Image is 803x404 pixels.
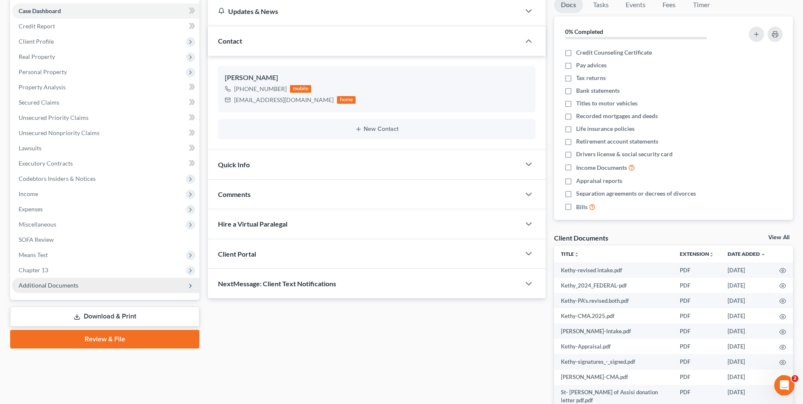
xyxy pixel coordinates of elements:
span: Separation agreements or decrees of divorces [576,189,696,198]
span: Case Dashboard [19,7,61,14]
span: Credit Report [19,22,55,30]
td: PDF [673,278,721,293]
a: View All [768,235,789,241]
td: PDF [673,324,721,339]
span: Income Documents [576,163,627,172]
span: NextMessage: Client Text Notifications [218,279,336,288]
span: Contact [218,37,242,45]
div: mobile [290,85,311,93]
a: Review & File [10,330,199,349]
span: SOFA Review [19,236,54,243]
td: [DATE] [721,308,773,324]
i: expand_more [761,252,766,257]
span: Life insurance policies [576,125,635,133]
td: [DATE] [721,354,773,369]
td: [DATE] [721,324,773,339]
span: Bank statements [576,86,620,95]
iframe: Intercom live chat [774,375,795,396]
span: Additional Documents [19,282,78,289]
td: PDF [673,354,721,369]
td: PDF [673,370,721,385]
span: Personal Property [19,68,67,75]
span: Hire a Virtual Paralegal [218,220,287,228]
div: Updates & News [218,7,510,16]
span: Codebtors Insiders & Notices [19,175,96,182]
span: Miscellaneous [19,221,56,228]
span: Pay advices [576,61,607,69]
span: Client Profile [19,38,54,45]
i: unfold_more [709,252,714,257]
span: 2 [792,375,798,382]
a: Secured Claims [12,95,199,110]
a: Unsecured Priority Claims [12,110,199,125]
td: Kethy-Appraisal.pdf [554,339,673,354]
td: Kethy-PA's.revised.both.pdf [554,293,673,308]
a: Extensionunfold_more [680,251,714,257]
div: [PERSON_NAME] [225,73,529,83]
span: Drivers license & social security card [576,150,673,158]
a: Date Added expand_more [728,251,766,257]
span: Appraisal reports [576,177,622,185]
td: [DATE] [721,263,773,278]
a: Credit Report [12,19,199,34]
span: Comments [218,190,251,198]
span: Unsecured Priority Claims [19,114,88,121]
span: Real Property [19,53,55,60]
span: Recorded mortgages and deeds [576,112,658,120]
span: Bills [576,203,588,211]
td: [DATE] [721,370,773,385]
span: Unsecured Nonpriority Claims [19,129,99,136]
span: Tax returns [576,74,606,82]
span: Client Portal [218,250,256,258]
td: [PERSON_NAME]-Intake.pdf [554,324,673,339]
div: home [337,96,356,104]
span: Lawsuits [19,144,41,152]
span: Executory Contracts [19,160,73,167]
td: PDF [673,308,721,324]
span: Credit Counseling Certificate [576,48,652,57]
a: Property Analysis [12,80,199,95]
span: Retirement account statements [576,137,658,146]
a: Unsecured Nonpriority Claims [12,125,199,141]
td: [DATE] [721,339,773,354]
div: [PHONE_NUMBER] [234,85,287,93]
span: Quick Info [218,160,250,169]
span: Chapter 13 [19,266,48,274]
strong: 0% Completed [565,28,603,35]
span: Expenses [19,205,43,213]
span: Secured Claims [19,99,59,106]
div: Client Documents [554,233,608,242]
a: Download & Print [10,307,199,327]
span: Income [19,190,38,197]
a: Case Dashboard [12,3,199,19]
td: [DATE] [721,293,773,308]
i: unfold_more [574,252,579,257]
td: [DATE] [721,278,773,293]
td: Kethy-revised intake.pdf [554,263,673,278]
span: Titles to motor vehicles [576,99,637,108]
td: [PERSON_NAME]-CMA.pdf [554,370,673,385]
td: PDF [673,339,721,354]
span: Means Test [19,251,48,258]
span: Property Analysis [19,83,66,91]
td: PDF [673,263,721,278]
button: New Contact [225,126,529,133]
a: Titleunfold_more [561,251,579,257]
td: Kethy_2024_FEDERAL-pdf [554,278,673,293]
a: Lawsuits [12,141,199,156]
a: SOFA Review [12,232,199,247]
td: Kethy-signatures_-_signed.pdf [554,354,673,369]
a: Executory Contracts [12,156,199,171]
div: [EMAIL_ADDRESS][DOMAIN_NAME] [234,96,334,104]
td: PDF [673,293,721,308]
td: Kethy-CMA.2025.pdf [554,308,673,324]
